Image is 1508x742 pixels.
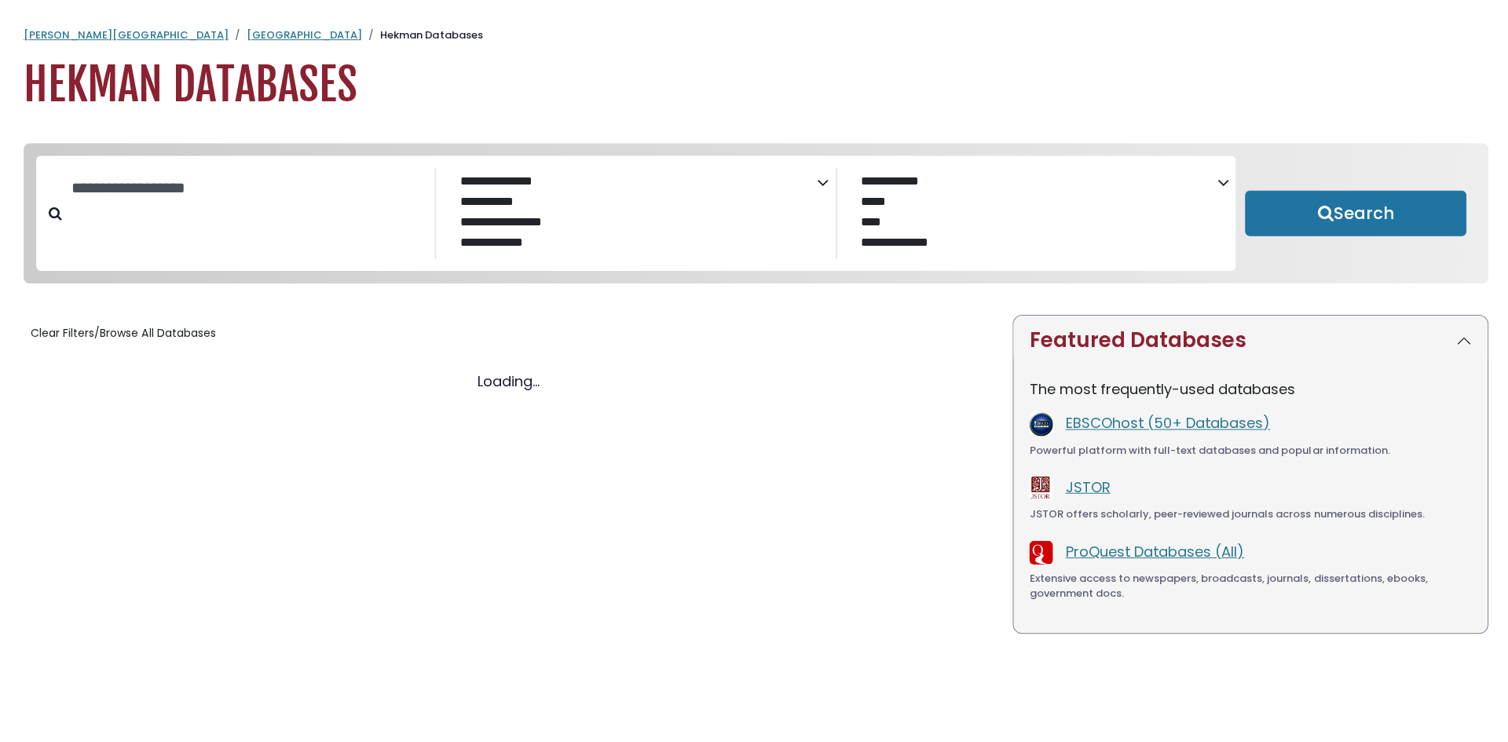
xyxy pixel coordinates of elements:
[1027,441,1468,457] div: Powerful platform with full-text databases and popular information.
[246,27,361,42] a: [GEOGRAPHIC_DATA]
[1063,540,1241,560] a: ProQuest Databases (All)
[24,59,1484,111] h1: Hekman Databases
[1063,412,1267,432] a: EBSCOhost (50+ Databases)
[1242,190,1462,236] button: Submit for Search Results
[24,143,1484,283] nav: Search filters
[1011,315,1484,364] button: Featured Databases
[448,170,814,259] select: Database Subject Filter
[1027,378,1468,399] p: The most frequently-used databases
[62,174,434,200] input: Search database by title or keyword
[24,320,222,345] button: Clear Filters/Browse All Databases
[24,27,1484,43] nav: breadcrumb
[1027,569,1468,600] div: Extensive access to newspapers, broadcasts, journals, dissertations, ebooks, government docs.
[24,27,228,42] a: [PERSON_NAME][GEOGRAPHIC_DATA]
[1063,476,1107,495] a: JSTOR
[847,170,1214,259] select: Database Vendors Filter
[24,370,991,391] div: Loading...
[361,27,481,43] li: Hekman Databases
[1027,505,1468,521] div: JSTOR offers scholarly, peer-reviewed journals across numerous disciplines.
